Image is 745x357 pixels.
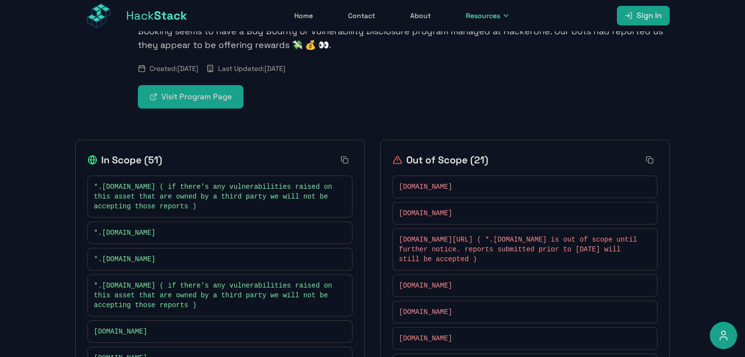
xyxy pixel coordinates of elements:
span: *.[DOMAIN_NAME] [94,254,155,264]
h2: Out of Scope ( 21 ) [393,153,488,167]
a: Visit Program Page [138,85,243,109]
p: Booking seems to have a Bug Bounty or Vulnerability Disclosure program managed at HackerOne. Our ... [138,24,670,52]
span: *.[DOMAIN_NAME] ( if there's any vulnerabilities raised on this asset that are owned by a third p... [94,182,336,211]
button: Accessibility Options [710,322,737,349]
span: *.[DOMAIN_NAME] ( if there's any vulnerabilities raised on this asset that are owned by a third p... [94,281,336,310]
span: [DOMAIN_NAME] [94,327,147,336]
span: Resources [466,11,500,21]
span: Created: [DATE] [150,64,198,73]
span: Hack [126,8,187,23]
a: Contact [342,7,381,24]
span: [DOMAIN_NAME] [399,182,452,192]
span: *.[DOMAIN_NAME] [94,228,155,238]
a: Home [288,7,319,24]
button: Resources [460,7,516,24]
a: About [404,7,437,24]
h2: In Scope ( 51 ) [88,153,162,167]
span: Last Updated: [DATE] [218,64,285,73]
button: Copy all out-of-scope items [642,152,657,168]
button: Copy all in-scope items [337,152,352,168]
span: Sign In [636,10,662,22]
span: [DOMAIN_NAME] [399,208,452,218]
span: [DOMAIN_NAME] [399,281,452,290]
span: [DOMAIN_NAME][URL] ( *.[DOMAIN_NAME] is out of scope until further notice. reports submitted prio... [399,235,641,264]
span: [DOMAIN_NAME] [399,334,452,343]
span: Stack [154,8,187,23]
span: [DOMAIN_NAME] [399,307,452,317]
a: Sign In [617,6,670,25]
